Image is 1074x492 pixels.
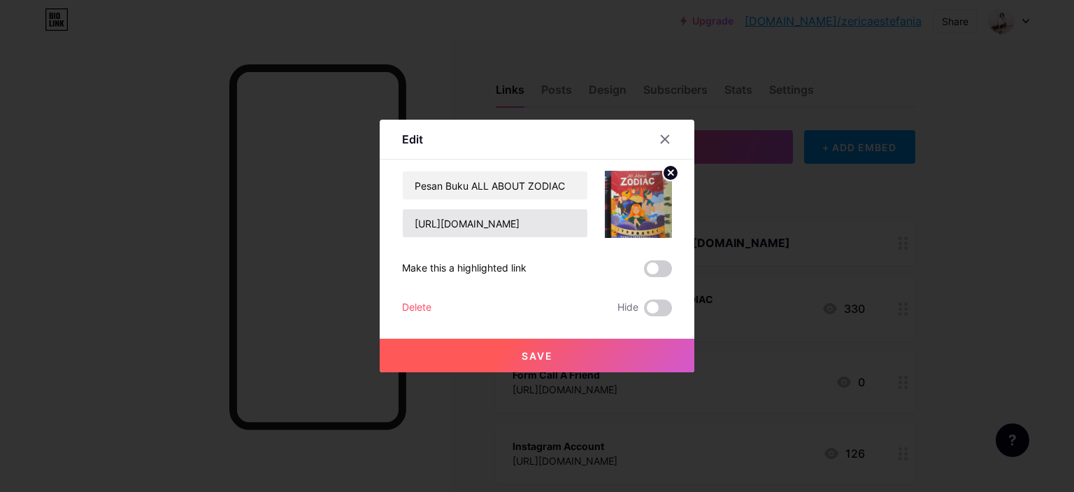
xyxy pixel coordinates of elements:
div: Edit [402,131,423,148]
div: Delete [402,300,431,316]
div: Make this a highlighted link [402,260,527,277]
img: link_thumbnail [605,171,672,238]
input: Title [403,171,587,199]
button: Save [380,339,694,372]
span: Save [522,350,553,362]
span: Hide [617,300,638,316]
input: URL [403,209,587,237]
